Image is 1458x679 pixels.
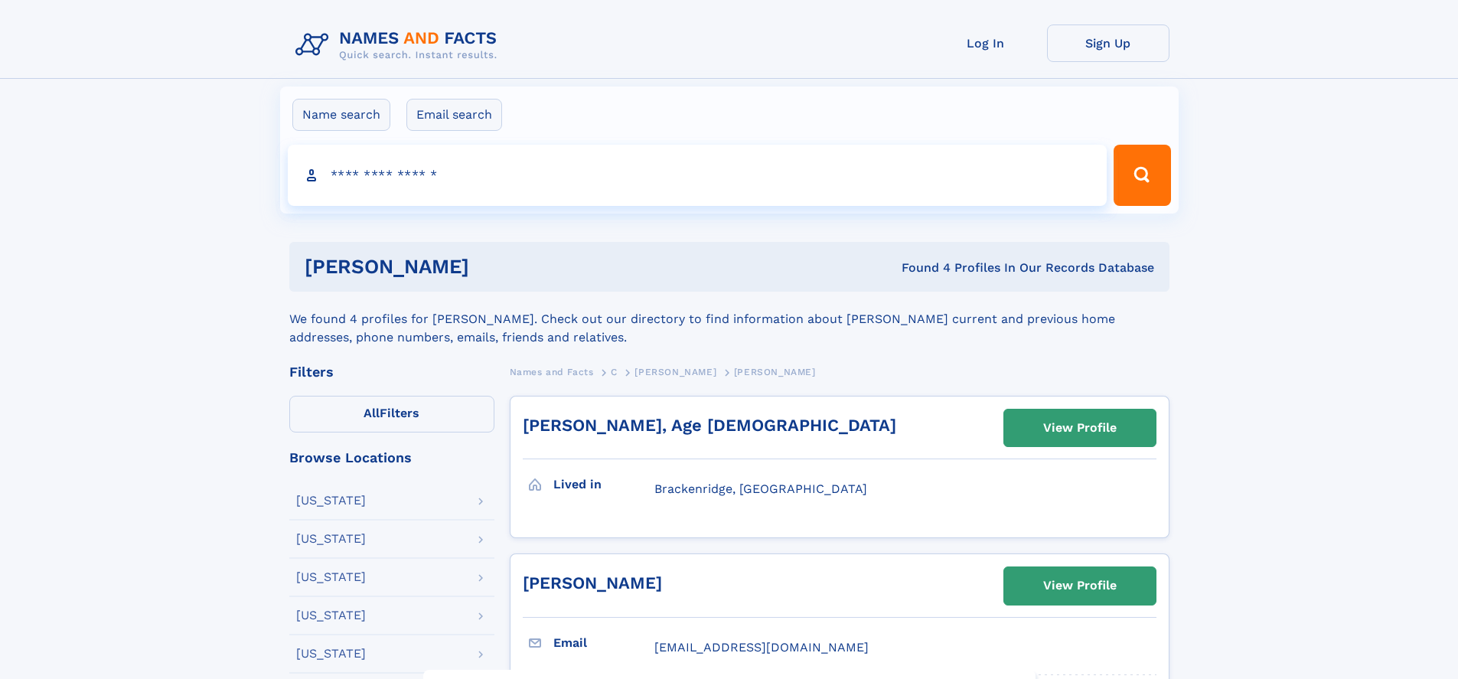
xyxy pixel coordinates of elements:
[364,406,380,420] span: All
[611,362,618,381] a: C
[289,365,494,379] div: Filters
[1114,145,1170,206] button: Search Button
[296,609,366,622] div: [US_STATE]
[296,648,366,660] div: [US_STATE]
[1004,567,1156,604] a: View Profile
[1043,410,1117,446] div: View Profile
[523,573,662,592] a: [PERSON_NAME]
[289,24,510,66] img: Logo Names and Facts
[288,145,1107,206] input: search input
[553,630,654,656] h3: Email
[634,367,716,377] span: [PERSON_NAME]
[734,367,816,377] span: [PERSON_NAME]
[685,260,1154,276] div: Found 4 Profiles In Our Records Database
[289,451,494,465] div: Browse Locations
[289,292,1169,347] div: We found 4 profiles for [PERSON_NAME]. Check out our directory to find information about [PERSON_...
[1043,568,1117,603] div: View Profile
[634,362,716,381] a: [PERSON_NAME]
[1004,410,1156,446] a: View Profile
[296,571,366,583] div: [US_STATE]
[925,24,1047,62] a: Log In
[406,99,502,131] label: Email search
[510,362,594,381] a: Names and Facts
[296,533,366,545] div: [US_STATE]
[654,482,867,496] span: Brackenridge, [GEOGRAPHIC_DATA]
[305,257,686,276] h1: [PERSON_NAME]
[654,640,869,655] span: [EMAIL_ADDRESS][DOMAIN_NAME]
[292,99,390,131] label: Name search
[611,367,618,377] span: C
[296,495,366,507] div: [US_STATE]
[1047,24,1169,62] a: Sign Up
[523,416,896,435] a: [PERSON_NAME], Age [DEMOGRAPHIC_DATA]
[289,396,494,433] label: Filters
[553,472,654,498] h3: Lived in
